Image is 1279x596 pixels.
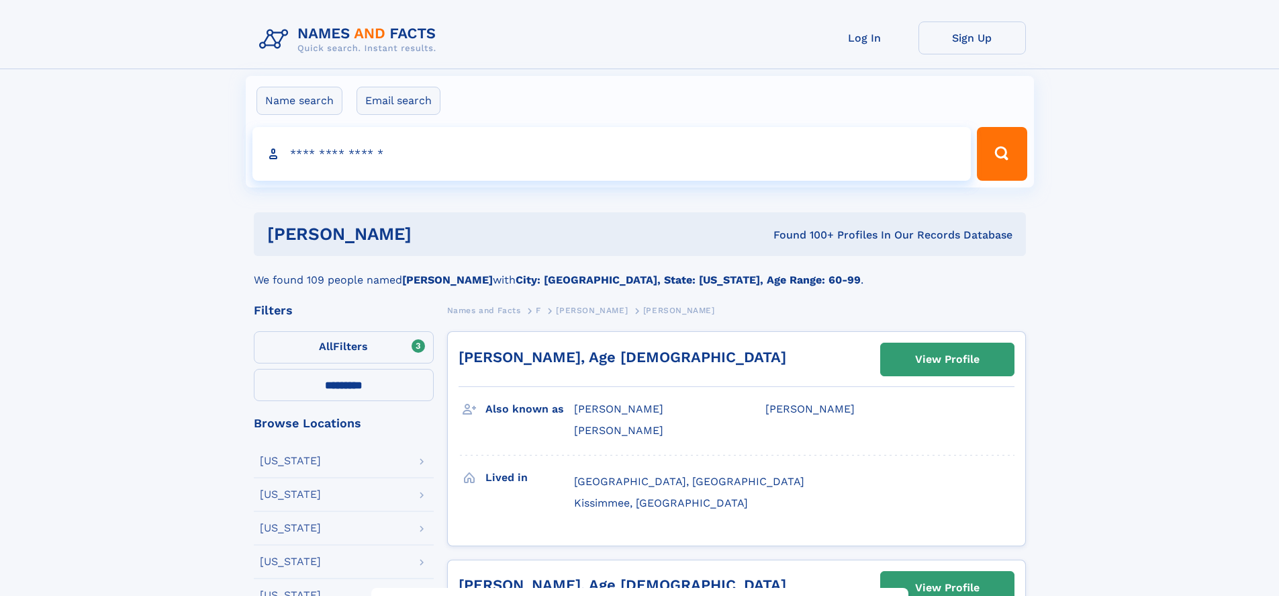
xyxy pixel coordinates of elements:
[459,577,786,593] a: [PERSON_NAME], Age [DEMOGRAPHIC_DATA]
[574,475,804,488] span: [GEOGRAPHIC_DATA], [GEOGRAPHIC_DATA]
[260,523,321,534] div: [US_STATE]
[556,306,628,315] span: [PERSON_NAME]
[260,456,321,466] div: [US_STATE]
[574,402,663,415] span: [PERSON_NAME]
[592,228,1012,243] div: Found 100+ Profiles In Our Records Database
[254,417,434,429] div: Browse Locations
[254,22,447,58] img: Logo Names and Facts
[811,22,918,54] a: Log In
[556,302,628,318] a: [PERSON_NAME]
[260,489,321,500] div: [US_STATE]
[319,340,333,353] span: All
[485,398,574,421] h3: Also known as
[765,402,855,415] span: [PERSON_NAME]
[254,256,1026,288] div: We found 109 people named with .
[447,302,521,318] a: Names and Facts
[459,349,786,366] a: [PERSON_NAME], Age [DEMOGRAPHIC_DATA]
[252,127,972,181] input: search input
[536,302,541,318] a: F
[357,87,440,115] label: Email search
[516,273,861,286] b: City: [GEOGRAPHIC_DATA], State: [US_STATE], Age Range: 60-99
[574,497,748,509] span: Kissimmee, [GEOGRAPHIC_DATA]
[643,306,715,315] span: [PERSON_NAME]
[918,22,1026,54] a: Sign Up
[574,424,663,437] span: [PERSON_NAME]
[254,331,434,364] label: Filters
[881,343,1014,376] a: View Profile
[485,466,574,489] h3: Lived in
[267,226,593,243] h1: [PERSON_NAME]
[254,304,434,316] div: Filters
[915,344,980,375] div: View Profile
[256,87,342,115] label: Name search
[536,306,541,315] span: F
[977,127,1027,181] button: Search Button
[260,556,321,567] div: [US_STATE]
[402,273,493,286] b: [PERSON_NAME]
